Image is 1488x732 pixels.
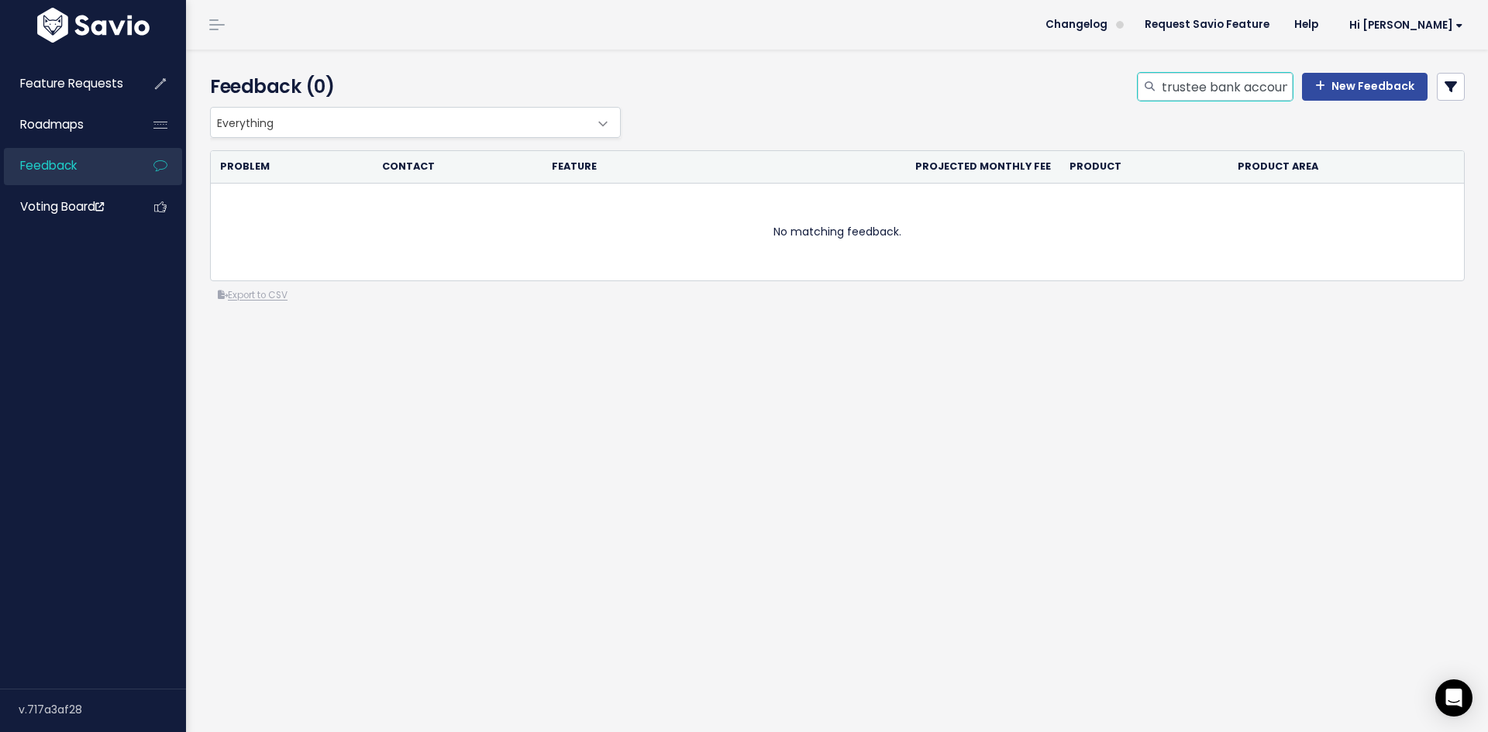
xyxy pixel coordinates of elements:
[4,66,129,101] a: Feature Requests
[1060,151,1228,183] th: Product
[210,73,613,101] h4: Feedback (0)
[1045,19,1107,30] span: Changelog
[19,689,186,730] div: v.717a3af28
[20,157,77,174] span: Feedback
[694,151,1060,183] th: Projected monthly fee
[4,148,129,184] a: Feedback
[1349,19,1463,31] span: Hi [PERSON_NAME]
[373,151,542,183] th: Contact
[1132,13,1282,36] a: Request Savio Feature
[210,107,621,138] span: Everything
[1160,73,1293,101] input: Search feedback...
[211,108,589,137] span: Everything
[542,151,694,183] th: Feature
[1282,13,1331,36] a: Help
[1435,679,1472,717] div: Open Intercom Messenger
[20,198,104,215] span: Voting Board
[33,8,153,43] img: logo-white.9d6f32f41409.svg
[218,289,288,301] a: Export to CSV
[4,107,129,143] a: Roadmaps
[4,189,129,225] a: Voting Board
[20,75,123,91] span: Feature Requests
[20,116,84,132] span: Roadmaps
[1331,13,1476,37] a: Hi [PERSON_NAME]
[211,151,373,183] th: Problem
[1228,151,1464,183] th: Product Area
[1302,73,1428,101] a: New Feedback
[211,183,1464,280] td: No matching feedback.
